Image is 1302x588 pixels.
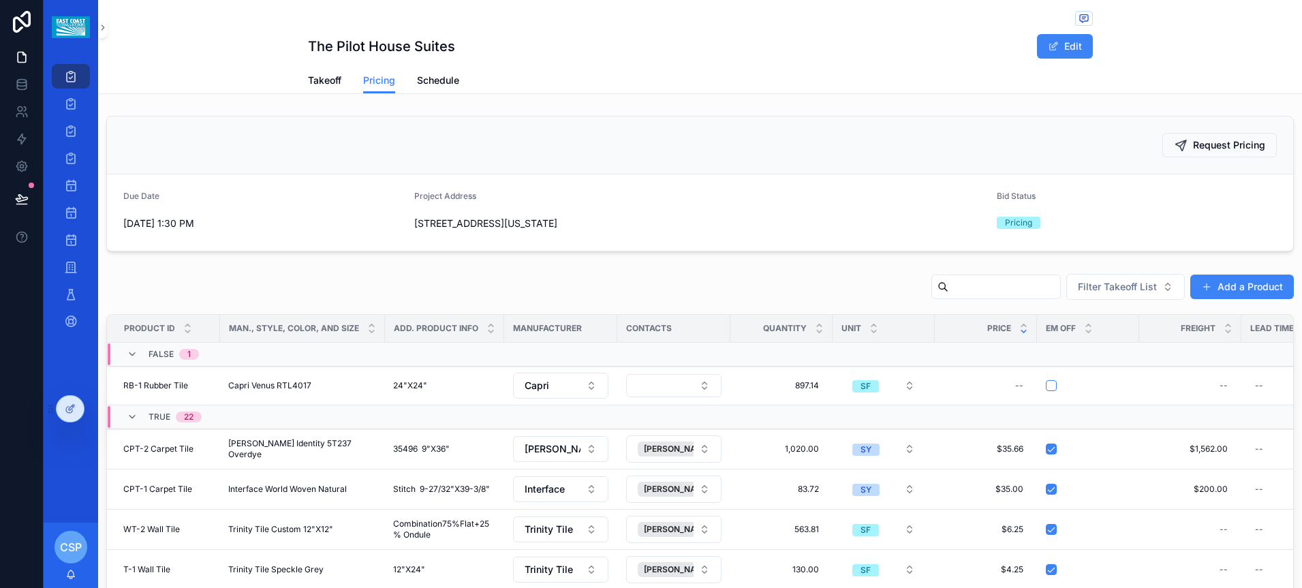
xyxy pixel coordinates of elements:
[123,217,403,230] span: [DATE] 1:30 PM
[1162,133,1277,157] button: Request Pricing
[187,349,191,360] div: 1
[1015,380,1023,391] div: --
[1153,444,1228,454] span: $1,562.00
[744,484,819,495] span: 83.72
[861,524,871,536] div: SF
[1078,280,1157,294] span: Filter Takeoff List
[841,437,926,461] button: Select Button
[644,524,711,535] span: [PERSON_NAME]
[123,380,188,391] span: RB-1 Rubber Tile
[638,522,731,537] button: Unselect 326
[60,539,82,555] span: CSP
[1193,138,1265,152] span: Request Pricing
[841,323,861,334] span: Unit
[393,519,496,540] span: Combination75%Flat+25% Ondule
[525,379,549,392] span: Capri
[1066,274,1185,300] button: Select Button
[308,68,341,95] a: Takeoff
[626,476,722,503] button: Select Button
[744,524,819,535] span: 563.81
[1190,275,1294,299] button: Add a Product
[997,191,1036,201] span: Bid Status
[52,16,89,38] img: App logo
[1153,484,1228,495] span: $200.00
[394,323,478,334] span: Add. Product Info
[123,484,192,495] span: CPT-1 Carpet Tile
[841,557,926,582] button: Select Button
[626,374,722,397] button: Select Button
[1220,564,1228,575] div: --
[417,68,459,95] a: Schedule
[228,438,377,460] span: [PERSON_NAME] Identity 5T237 Overdye
[525,442,580,456] span: [PERSON_NAME] Contract
[1255,524,1263,535] div: --
[948,524,1023,535] span: $6.25
[363,74,395,87] span: Pricing
[1037,34,1093,59] button: Edit
[861,484,871,496] div: SY
[1220,524,1228,535] div: --
[841,373,926,398] button: Select Button
[393,380,427,391] span: 24"X24"
[841,477,926,501] button: Select Button
[228,524,333,535] span: Trinity Tile Custom 12"X12"
[1005,217,1032,229] div: Pricing
[149,349,174,360] span: FALSE
[525,563,573,576] span: Trinity Tile
[1255,380,1263,391] div: --
[123,524,180,535] span: WT-2 Wall Tile
[1255,444,1263,454] div: --
[644,444,711,454] span: [PERSON_NAME]
[124,323,175,334] span: Product ID
[638,442,731,457] button: Unselect 322
[123,444,193,454] span: CPT-2 Carpet Tile
[626,556,722,583] button: Select Button
[948,444,1023,454] span: $35.66
[1255,484,1263,495] div: --
[744,564,819,575] span: 130.00
[1220,380,1228,391] div: --
[626,435,722,463] button: Select Button
[393,484,490,495] span: Stitch 9-27/32"X39-3/8"
[861,380,871,392] div: SF
[123,191,159,201] span: Due Date
[228,484,347,495] span: Interface World Woven Natural
[948,564,1023,575] span: $4.25
[744,380,819,391] span: 897.14
[393,564,425,575] span: 12"X24"
[44,55,98,352] div: scrollable content
[513,323,582,334] span: Manufacturer
[149,412,170,422] span: TRUE
[626,516,722,543] button: Select Button
[987,323,1011,334] span: Price
[184,412,193,422] div: 22
[308,37,455,56] h1: The Pilot House Suites
[228,380,311,391] span: Capri Venus RTL4017
[513,436,608,462] button: Select Button
[414,217,986,230] span: [STREET_ADDRESS][US_STATE]
[626,323,672,334] span: Contacts
[763,323,807,334] span: Quantity
[861,564,871,576] div: SF
[638,482,731,497] button: Unselect 287
[417,74,459,87] span: Schedule
[414,191,476,201] span: Project Address
[1250,323,1294,334] span: Lead Time
[228,564,324,575] span: Trinity Tile Speckle Grey
[644,564,711,575] span: [PERSON_NAME]
[363,68,395,94] a: Pricing
[525,523,573,536] span: Trinity Tile
[513,516,608,542] button: Select Button
[744,444,819,454] span: 1,020.00
[841,517,926,542] button: Select Button
[1255,564,1263,575] div: --
[123,564,170,575] span: T-1 Wall Tile
[1046,323,1076,334] span: Em Off
[229,323,359,334] span: Man., Style, Color, and Size
[644,484,711,495] span: [PERSON_NAME]
[513,476,608,502] button: Select Button
[513,557,608,583] button: Select Button
[1181,323,1215,334] span: Freight
[393,444,450,454] span: 35496 9"X36"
